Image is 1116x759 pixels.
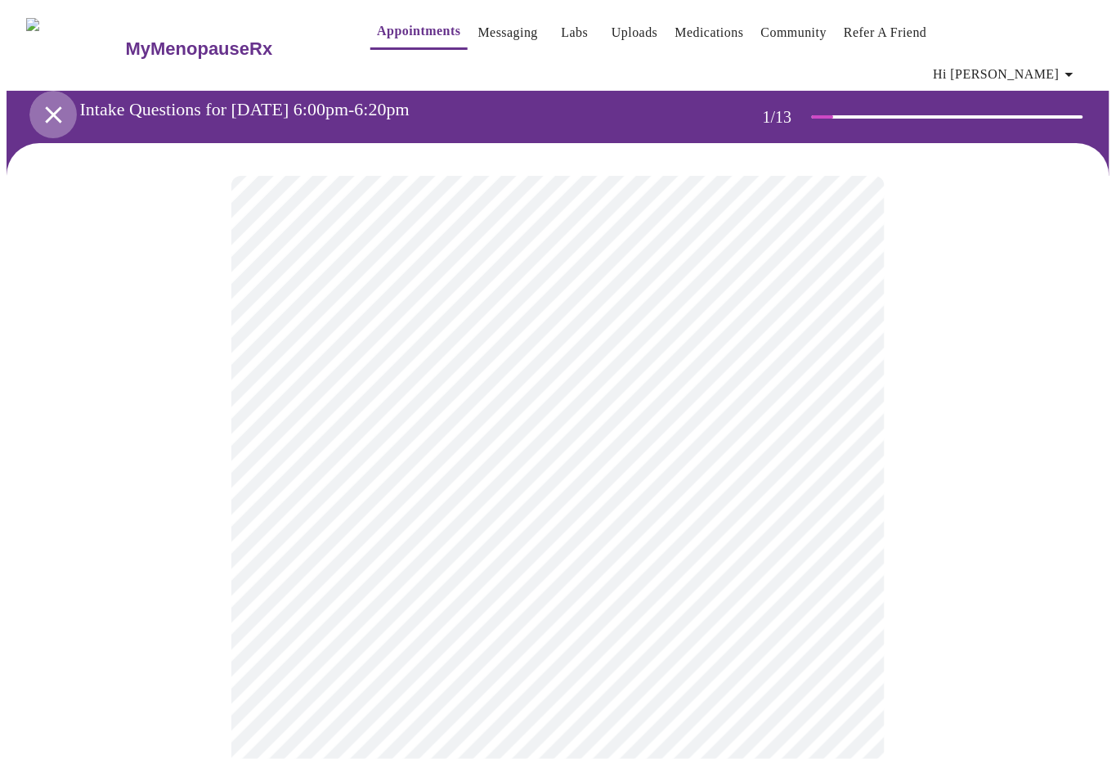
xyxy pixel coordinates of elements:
[927,58,1086,91] button: Hi [PERSON_NAME]
[562,21,589,44] a: Labs
[29,91,78,139] button: open drawer
[755,16,834,49] button: Community
[370,15,467,50] button: Appointments
[612,21,658,44] a: Uploads
[472,16,545,49] button: Messaging
[26,18,123,79] img: MyMenopauseRx Logo
[126,38,273,60] h3: MyMenopauseRx
[80,99,698,120] h3: Intake Questions for [DATE] 6:00pm-6:20pm
[605,16,665,49] button: Uploads
[123,20,338,78] a: MyMenopauseRx
[761,21,827,44] a: Community
[675,21,744,44] a: Medications
[844,21,927,44] a: Refer a Friend
[934,63,1079,86] span: Hi [PERSON_NAME]
[837,16,934,49] button: Refer a Friend
[549,16,601,49] button: Labs
[377,20,460,43] a: Appointments
[763,108,812,127] h3: 1 / 13
[478,21,538,44] a: Messaging
[669,16,751,49] button: Medications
